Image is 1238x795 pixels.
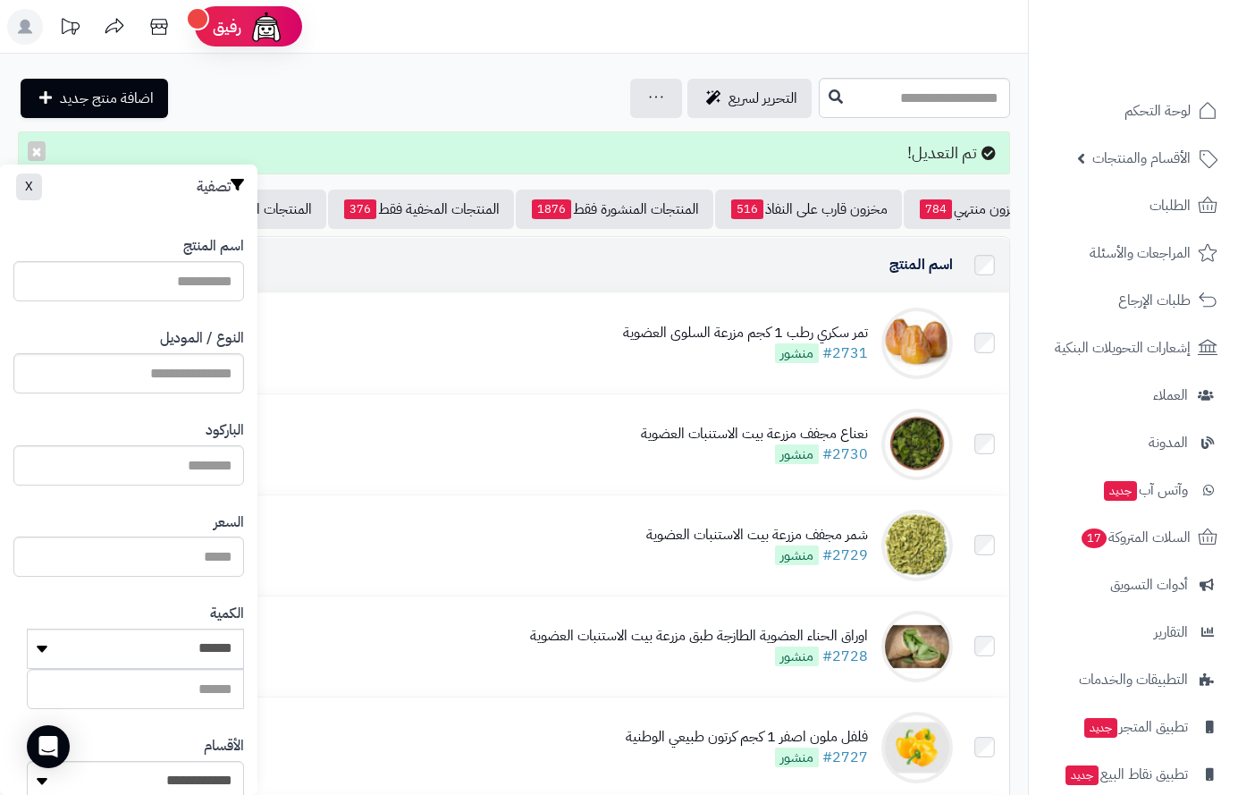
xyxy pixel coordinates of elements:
[197,178,244,196] h3: تصفية
[881,712,953,783] img: فلفل ملون اصفر 1 كجم كرتون طبيعي الوطنية
[775,546,819,565] span: منشور
[530,626,868,647] div: اوراق الحناء العضوية الطازجة طبق مزرعة بيت الاستنبات العضوية
[822,646,868,667] a: #2728
[1149,430,1188,455] span: المدونة
[623,323,868,343] div: تمر سكري رطب 1 كجم مزرعة السلوى العضوية
[822,343,868,364] a: #2731
[1124,98,1191,123] span: لوحة التحكم
[210,604,244,624] label: الكمية
[641,424,868,444] div: نعناع مجفف مزرعة بيت الاستنبات العضوية
[516,190,713,229] a: المنتجات المنشورة فقط1876
[532,199,571,219] span: 1876
[214,512,244,533] label: السعر
[920,199,952,219] span: 784
[1040,516,1227,559] a: السلات المتروكة17
[1065,765,1099,785] span: جديد
[1110,572,1188,597] span: أدوات التسويق
[715,190,902,229] a: مخزون قارب على النفاذ516
[1040,563,1227,606] a: أدوات التسويق
[1118,288,1191,313] span: طلبات الإرجاع
[1082,529,1107,548] span: 17
[1082,715,1188,740] span: تطبيق المتجر
[204,736,244,757] label: الأقسام
[28,141,46,161] button: ×
[1090,241,1191,266] span: المراجعات والأسئلة
[1080,525,1191,550] span: السلات المتروكة
[822,545,868,566] a: #2729
[1040,184,1227,227] a: الطلبات
[904,190,1041,229] a: مخزون منتهي784
[18,131,1010,174] div: تم التعديل!
[1040,611,1227,654] a: التقارير
[1150,193,1191,218] span: الطلبات
[822,444,868,465] a: #2730
[775,444,819,464] span: منشور
[687,79,812,118] a: التحرير لسريع
[206,420,244,441] label: الباركود
[183,236,244,257] label: اسم المنتج
[775,748,819,767] span: منشور
[889,254,953,275] a: اسم المنتج
[16,173,42,200] button: X
[1040,279,1227,322] a: طلبات الإرجاع
[1055,335,1191,360] span: إشعارات التحويلات البنكية
[344,199,376,219] span: 376
[1040,706,1227,748] a: تطبيق المتجرجديد
[1116,50,1221,88] img: logo-2.png
[881,409,953,480] img: نعناع مجفف مزرعة بيت الاستنبات العضوية
[248,9,284,45] img: ai-face.png
[728,88,797,109] span: التحرير لسريع
[775,647,819,666] span: منشور
[328,190,514,229] a: المنتجات المخفية فقط376
[881,510,953,581] img: شمر مجفف مزرعة بيت الاستنبات العضوية
[1040,658,1227,701] a: التطبيقات والخدمات
[775,343,819,363] span: منشور
[1102,478,1188,503] span: وآتس آب
[1064,762,1188,787] span: تطبيق نقاط البيع
[60,88,154,109] span: اضافة منتج جديد
[1040,469,1227,512] a: وآتس آبجديد
[1092,146,1191,171] span: الأقسام والمنتجات
[626,727,868,748] div: فلفل ملون اصفر 1 كجم كرتون طبيعي الوطنية
[25,177,33,196] span: X
[27,725,70,768] div: Open Intercom Messenger
[646,525,868,546] div: شمر مجفف مزرعة بيت الاستنبات العضوية
[731,199,763,219] span: 516
[1040,326,1227,369] a: إشعارات التحويلات البنكية
[160,328,244,349] label: النوع / الموديل
[1104,481,1137,501] span: جديد
[1154,620,1188,645] span: التقارير
[1040,232,1227,275] a: المراجعات والأسئلة
[1040,89,1227,132] a: لوحة التحكم
[1040,374,1227,417] a: العملاء
[881,611,953,682] img: اوراق الحناء العضوية الطازجة طبق مزرعة بيت الاستنبات العضوية
[1084,718,1117,738] span: جديد
[1153,383,1188,408] span: العملاء
[822,747,868,768] a: #2727
[1079,667,1188,692] span: التطبيقات والخدمات
[881,308,953,379] img: تمر سكري رطب 1 كجم مزرعة السلوى العضوية
[1040,421,1227,464] a: المدونة
[213,16,241,38] span: رفيق
[21,79,168,118] a: اضافة منتج جديد
[47,9,92,49] a: تحديثات المنصة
